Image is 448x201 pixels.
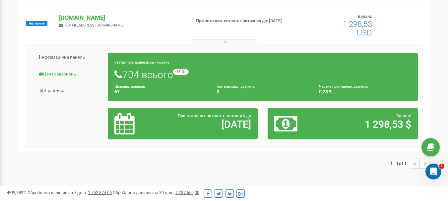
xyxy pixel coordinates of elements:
h4: 0,28 % [319,89,411,94]
h4: 2 [217,89,309,94]
nav: ... [390,152,430,175]
a: Інформаційна панель [30,49,108,66]
span: [EMAIL_ADDRESS][DOMAIN_NAME] [65,23,124,27]
a: Центр звернень [30,66,108,82]
h1: 704 всього [114,69,411,80]
span: Баланс [396,113,411,118]
span: 99,989% [7,190,27,195]
a: Аналiтика [30,83,108,99]
h2: [DATE] [163,119,251,130]
h2: 1 298,53 $ [323,119,411,130]
span: Оброблено дзвінків за 7 днів : [28,190,112,195]
p: [DOMAIN_NAME] [59,14,185,22]
span: При поточних витратах активний до [178,113,251,118]
small: Цільових дзвінків [114,84,145,89]
span: Оброблено дзвінків за 30 днів : [113,190,199,195]
span: 1 - 1 of 1 [390,159,410,169]
span: 1 298,53 USD [343,20,372,37]
small: Без відповіді дзвінків [217,84,255,89]
span: 1 [439,164,444,169]
span: Активний [26,21,47,26]
p: При поточних витратах активний до: [DATE] [196,18,288,24]
iframe: Intercom live chat [425,164,441,179]
small: Статистика дзвінків за тиждень [114,60,169,65]
span: Баланс [358,14,372,19]
small: -97 [173,69,189,75]
small: Частка пропущених дзвінків [319,84,368,89]
u: 1 752 874,00 [88,190,112,195]
u: 7 787 559,00 [175,190,199,195]
h4: 67 [114,89,207,94]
